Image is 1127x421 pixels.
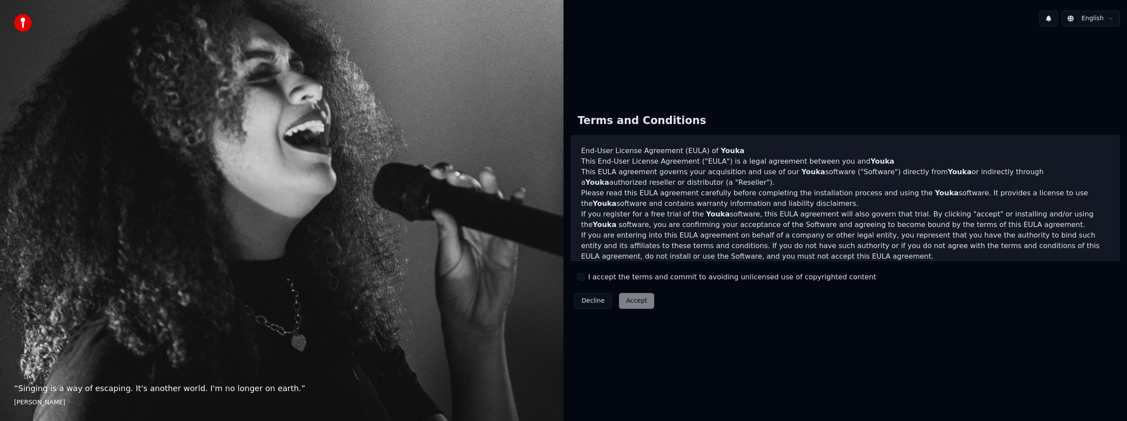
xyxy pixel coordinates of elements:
label: I accept the terms and commit to avoiding unlicensed use of copyrighted content [588,272,876,282]
footer: [PERSON_NAME] [14,398,549,407]
div: Terms and Conditions [571,107,713,135]
span: Youka [935,189,959,197]
p: This EULA agreement governs your acquisition and use of our software ("Software") directly from o... [581,167,1109,188]
span: Youka [593,220,616,229]
p: If you are entering into this EULA agreement on behalf of a company or other legal entity, you re... [581,230,1109,262]
span: Youka [801,168,825,176]
p: This End-User License Agreement ("EULA") is a legal agreement between you and [581,156,1109,167]
p: “ Singing is a way of escaping. It's another world. I'm no longer on earth. ” [14,382,549,395]
span: Youka [586,178,609,187]
span: Youka [721,146,744,155]
span: Youka [948,168,972,176]
span: Youka [593,199,616,208]
span: Youka [706,210,730,218]
img: youka [14,14,32,32]
p: Please read this EULA agreement carefully before completing the installation process and using th... [581,188,1109,209]
p: If you register for a free trial of the software, this EULA agreement will also govern that trial... [581,209,1109,230]
button: Decline [574,293,612,309]
span: Youka [870,157,894,165]
h3: End-User License Agreement (EULA) of [581,146,1109,156]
